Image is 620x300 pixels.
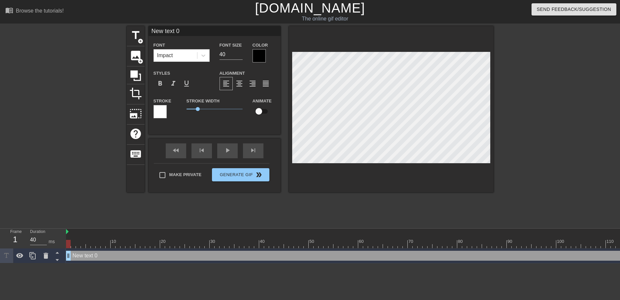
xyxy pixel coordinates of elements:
[222,80,230,88] span: format_align_left
[215,171,266,179] span: Generate Gif
[255,171,263,179] span: double_arrow
[408,238,414,245] div: 70
[172,146,180,154] span: fast_rewind
[212,168,269,181] button: Generate Gif
[253,98,272,104] label: Animate
[220,70,245,77] label: Alignment
[507,238,513,245] div: 90
[606,238,615,245] div: 110
[129,49,142,62] span: image
[129,87,142,100] span: crop
[249,80,257,88] span: format_align_right
[138,58,143,64] span: add_circle
[154,70,170,77] label: Styles
[183,80,190,88] span: format_underline
[10,234,20,245] div: 1
[129,107,142,120] span: photo_size_select_large
[156,80,164,88] span: format_bold
[30,230,45,234] label: Duration
[260,238,266,245] div: 40
[5,6,64,17] a: Browse the tutorials!
[169,171,202,178] span: Make Private
[198,146,206,154] span: skip_previous
[210,238,216,245] div: 30
[224,146,231,154] span: play_arrow
[458,238,464,245] div: 80
[537,5,611,14] span: Send Feedback/Suggestion
[154,42,165,49] label: Font
[309,238,315,245] div: 50
[169,80,177,88] span: format_italic
[49,238,55,245] div: ms
[129,29,142,42] span: title
[65,252,72,259] span: drag_handle
[262,80,270,88] span: format_align_justify
[111,238,117,245] div: 10
[253,42,268,49] label: Color
[161,238,167,245] div: 20
[5,6,13,14] span: menu_book
[235,80,243,88] span: format_align_center
[157,52,173,59] div: Impact
[249,146,257,154] span: skip_next
[5,229,25,248] div: Frame
[359,238,365,245] div: 60
[255,1,365,15] a: [DOMAIN_NAME]
[220,42,242,49] label: Font Size
[154,98,171,104] label: Stroke
[138,38,143,44] span: add_circle
[16,8,64,14] div: Browse the tutorials!
[129,128,142,140] span: help
[187,98,220,104] label: Stroke Width
[557,238,565,245] div: 100
[532,3,616,16] button: Send Feedback/Suggestion
[210,15,440,23] div: The online gif editor
[129,148,142,160] span: keyboard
